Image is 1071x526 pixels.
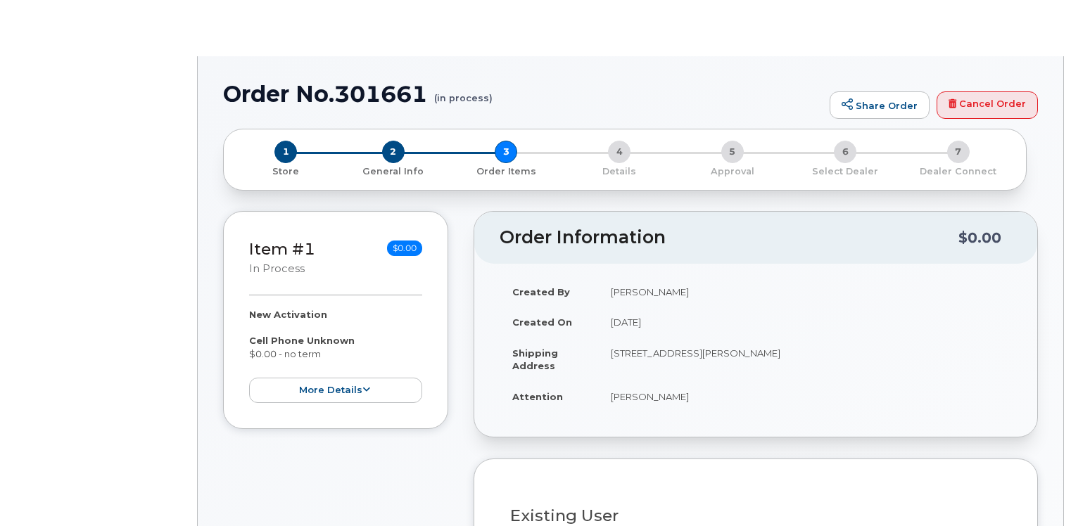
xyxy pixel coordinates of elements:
a: 2 General Info [337,163,450,178]
td: [STREET_ADDRESS][PERSON_NAME] [598,338,1012,381]
h1: Order No.301661 [223,82,823,106]
strong: Cell Phone Unknown [249,335,355,346]
h3: Existing User [510,507,1001,525]
small: (in process) [434,82,493,103]
a: Item #1 [249,239,315,259]
strong: Attention [512,391,563,402]
a: Share Order [830,91,930,120]
a: Cancel Order [937,91,1038,120]
small: in process [249,262,305,275]
strong: Created On [512,316,572,328]
p: General Info [343,165,445,178]
strong: Shipping Address [512,347,558,372]
td: [PERSON_NAME] [598,276,1012,307]
div: $0.00 - no term [249,308,422,403]
span: 1 [274,141,297,163]
div: $0.00 [958,224,1001,251]
span: $0.00 [387,240,422,256]
h2: Order Information [500,228,958,248]
td: [PERSON_NAME] [598,381,1012,412]
p: Store [241,165,331,178]
strong: Created By [512,286,570,297]
strong: New Activation [249,309,327,320]
span: 2 [382,141,405,163]
button: more details [249,378,422,404]
td: [DATE] [598,307,1012,338]
a: 1 Store [235,163,337,178]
